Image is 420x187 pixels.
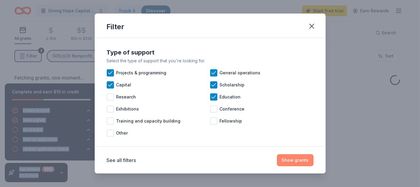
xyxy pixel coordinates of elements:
[116,105,139,113] span: Exhibitions
[116,93,136,101] span: Research
[107,22,124,32] div: Filter
[220,105,245,113] span: Conference
[220,69,261,76] span: General operations
[220,117,242,125] span: Fellowship
[116,117,181,125] span: Training and capacity building
[107,157,136,164] button: See all filters
[116,129,128,137] span: Other
[107,48,314,57] div: Type of support
[277,154,314,166] button: Show grants
[220,81,245,89] span: Scholarship
[116,81,131,89] span: Capital
[116,69,167,76] span: Projects & programming
[220,93,241,101] span: Education
[107,57,314,64] div: Select the type of support that you're looking for.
